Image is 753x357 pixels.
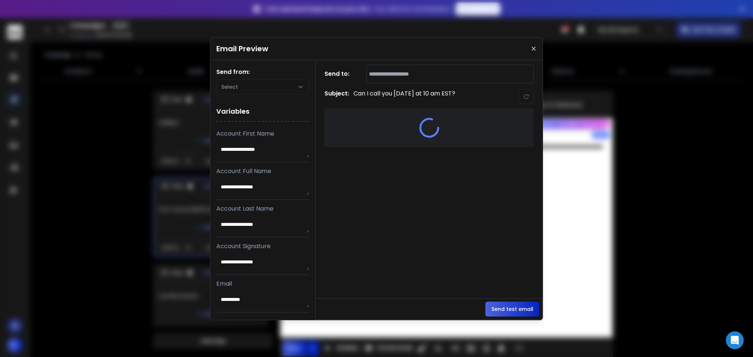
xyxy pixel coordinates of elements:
[353,89,455,104] p: Can I call you [DATE] at 10 am EST?
[216,279,309,288] p: Email
[726,331,744,349] div: Open Intercom Messenger
[216,204,309,213] p: Account Last Name
[216,102,309,122] h1: Variables
[216,242,309,251] p: Account Signature
[324,89,349,104] h1: Subject:
[216,43,268,54] h1: Email Preview
[216,167,309,176] p: Account Full Name
[216,129,309,138] p: Account First Name
[324,69,354,78] h1: Send to:
[216,68,309,77] h1: Send from:
[485,302,539,317] button: Send test email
